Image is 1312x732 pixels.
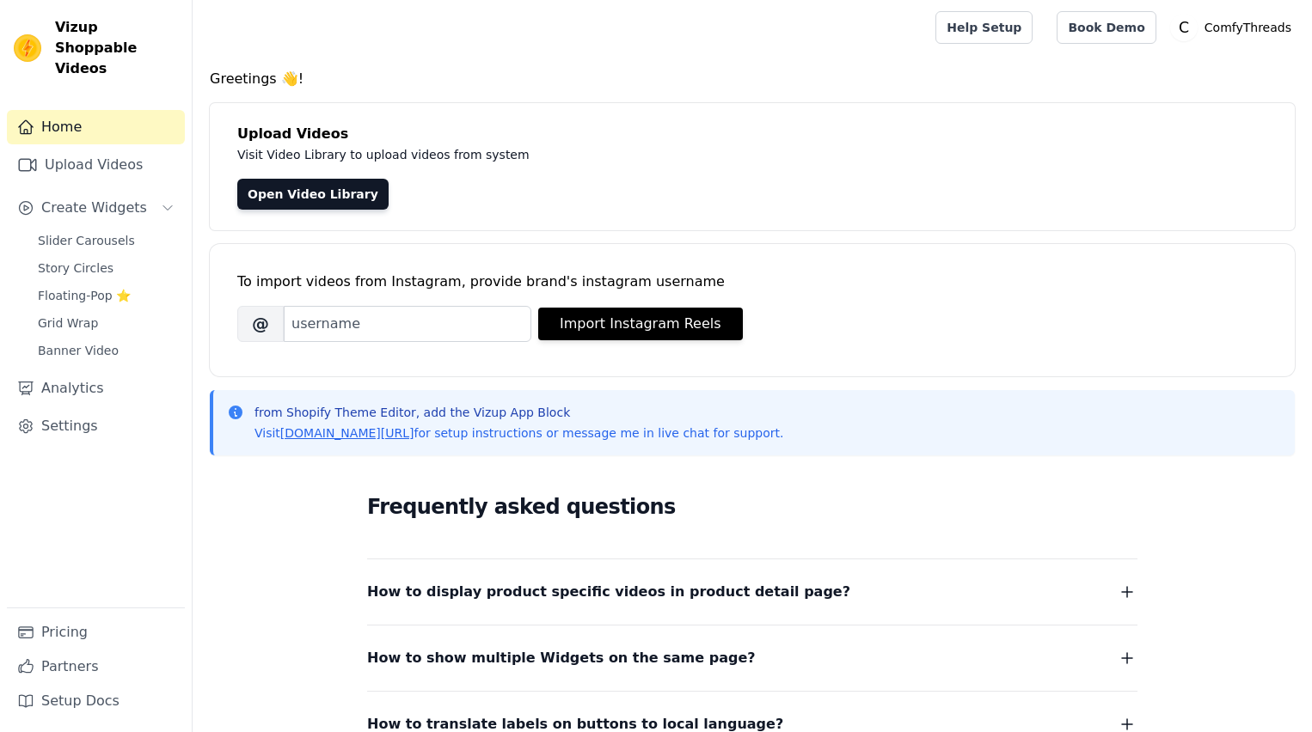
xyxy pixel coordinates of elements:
a: Banner Video [28,339,185,363]
a: Open Video Library [237,179,389,210]
span: Grid Wrap [38,314,98,332]
span: Vizup Shoppable Videos [55,17,178,79]
span: @ [237,306,284,342]
span: Slider Carousels [38,232,135,249]
span: How to display product specific videos in product detail page? [367,580,850,604]
span: Banner Video [38,342,119,359]
p: ComfyThreads [1198,12,1298,43]
div: To import videos from Instagram, provide brand's instagram username [237,271,1267,292]
a: Analytics [7,371,185,406]
p: from Shopify Theme Editor, add the Vizup App Block [254,404,783,421]
a: Pricing [7,615,185,650]
a: Story Circles [28,256,185,280]
a: Book Demo [1057,11,1156,44]
button: How to display product specific videos in product detail page? [367,580,1137,604]
h4: Greetings 👋! [210,69,1295,89]
text: C [1179,19,1189,36]
span: Create Widgets [41,198,147,218]
p: Visit for setup instructions or message me in live chat for support. [254,424,783,442]
button: C ComfyThreads [1170,12,1298,43]
button: Import Instagram Reels [538,308,743,340]
button: Create Widgets [7,191,185,225]
span: How to show multiple Widgets on the same page? [367,646,756,670]
input: username [284,306,531,342]
p: Visit Video Library to upload videos from system [237,144,1008,165]
a: Slider Carousels [28,229,185,253]
a: Partners [7,650,185,684]
a: Floating-Pop ⭐ [28,284,185,308]
img: Vizup [14,34,41,62]
a: Help Setup [935,11,1033,44]
a: Settings [7,409,185,443]
a: Setup Docs [7,684,185,718]
a: [DOMAIN_NAME][URL] [280,426,414,440]
a: Home [7,110,185,144]
h4: Upload Videos [237,124,1267,144]
a: Upload Videos [7,148,185,182]
button: How to show multiple Widgets on the same page? [367,646,1137,670]
h2: Frequently asked questions [367,490,1137,524]
span: Story Circles [38,259,113,277]
span: Floating-Pop ⭐ [38,287,131,304]
a: Grid Wrap [28,311,185,335]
